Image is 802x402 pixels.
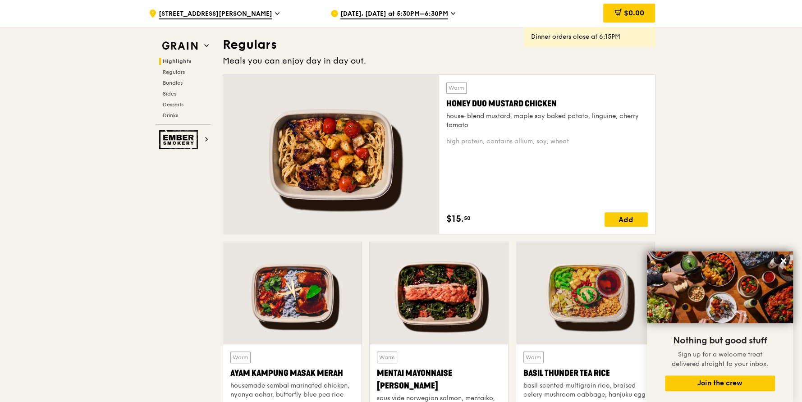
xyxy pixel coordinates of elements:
div: Warm [230,352,251,363]
span: Sides [163,91,176,97]
img: Grain web logo [159,38,201,54]
div: basil scented multigrain rice, braised celery mushroom cabbage, hanjuku egg [523,381,647,399]
button: Close [776,254,791,268]
span: $15. [446,212,464,226]
button: Join the crew [665,375,775,391]
img: Ember Smokery web logo [159,130,201,149]
div: Warm [377,352,397,363]
span: Highlights [163,58,192,64]
div: Dinner orders close at 6:15PM [531,32,648,41]
span: $0.00 [623,9,644,17]
span: Regulars [163,69,185,75]
span: Nothing but good stuff [673,335,767,346]
div: Meals you can enjoy day in day out. [223,55,655,67]
span: [DATE], [DATE] at 5:30PM–6:30PM [340,9,448,19]
span: [STREET_ADDRESS][PERSON_NAME] [159,9,272,19]
div: Basil Thunder Tea Rice [523,367,647,379]
div: house-blend mustard, maple soy baked potato, linguine, cherry tomato [446,112,648,130]
span: 50 [464,215,471,222]
span: Drinks [163,112,178,119]
span: Bundles [163,80,183,86]
div: Honey Duo Mustard Chicken [446,97,648,110]
img: DSC07876-Edit02-Large.jpeg [647,251,793,323]
div: Mentai Mayonnaise [PERSON_NAME] [377,367,501,392]
span: Sign up for a welcome treat delivered straight to your inbox. [672,351,768,368]
div: high protein, contains allium, soy, wheat [446,137,648,146]
div: Add [605,212,648,227]
div: Ayam Kampung Masak Merah [230,367,354,379]
div: Warm [446,82,467,94]
div: housemade sambal marinated chicken, nyonya achar, butterfly blue pea rice [230,381,354,399]
span: Desserts [163,101,183,108]
div: Warm [523,352,544,363]
h3: Regulars [223,37,655,53]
